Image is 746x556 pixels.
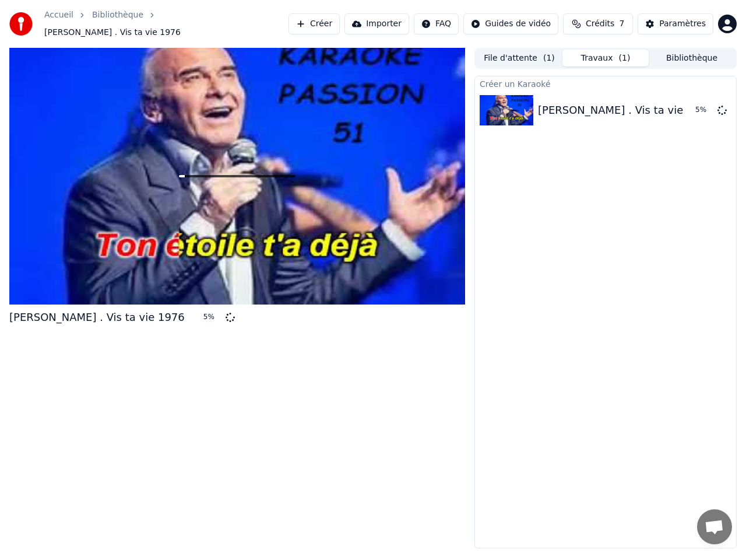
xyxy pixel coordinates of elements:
[695,106,713,115] div: 5 %
[638,13,713,34] button: Paramètres
[543,53,555,64] span: ( 1 )
[697,509,732,544] div: Ouvrir le chat
[538,102,713,118] div: [PERSON_NAME] . Vis ta vie 1976
[659,18,706,30] div: Paramètres
[619,53,631,64] span: ( 1 )
[44,9,288,39] nav: breadcrumb
[9,12,33,36] img: youka
[44,27,181,39] span: [PERSON_NAME] . Vis ta vie 1976
[586,18,614,30] span: Crédits
[288,13,340,34] button: Créer
[649,50,735,67] button: Bibliothèque
[414,13,459,34] button: FAQ
[562,50,649,67] button: Travaux
[92,9,143,21] a: Bibliothèque
[619,18,624,30] span: 7
[475,76,736,90] div: Créer un Karaoké
[563,13,633,34] button: Crédits7
[203,313,221,322] div: 5 %
[44,9,73,21] a: Accueil
[476,50,562,67] button: File d'attente
[463,13,558,34] button: Guides de vidéo
[344,13,409,34] button: Importer
[9,309,185,326] div: [PERSON_NAME] . Vis ta vie 1976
